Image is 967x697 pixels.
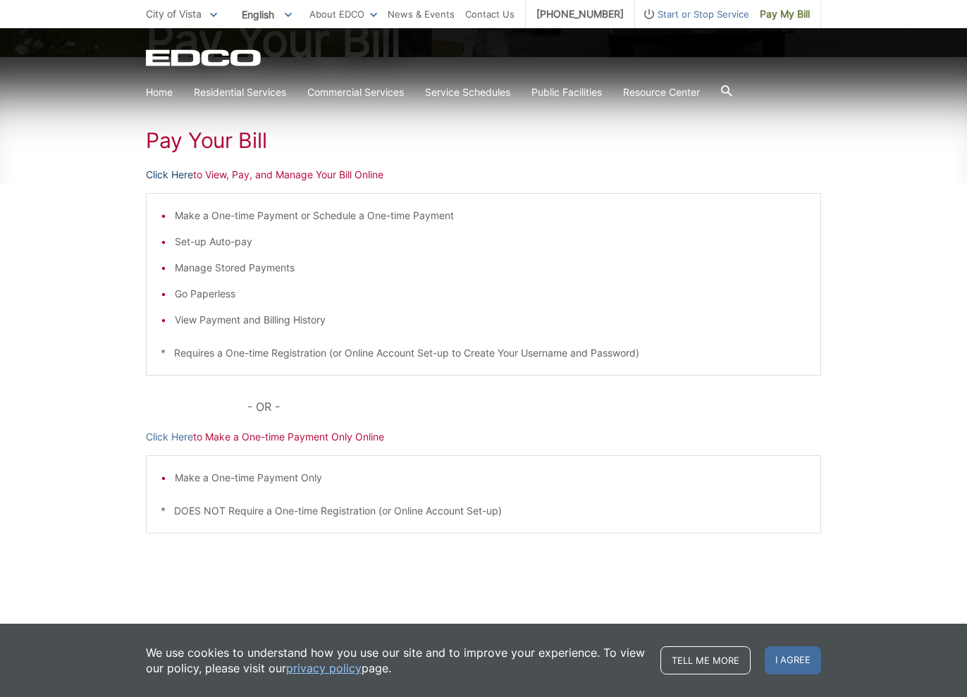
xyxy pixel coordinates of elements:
[146,429,821,445] p: to Make a One-time Payment Only Online
[146,8,202,20] span: City of Vista
[175,260,806,276] li: Manage Stored Payments
[194,85,286,100] a: Residential Services
[146,429,193,445] a: Click Here
[286,660,362,676] a: privacy policy
[388,6,455,22] a: News & Events
[175,312,806,328] li: View Payment and Billing History
[760,6,810,22] span: Pay My Bill
[175,286,806,302] li: Go Paperless
[161,345,806,361] p: * Requires a One-time Registration (or Online Account Set-up to Create Your Username and Password)
[146,128,821,153] h1: Pay Your Bill
[146,49,263,66] a: EDCD logo. Return to the homepage.
[247,397,821,417] p: - OR -
[660,646,751,674] a: Tell me more
[146,167,821,183] p: to View, Pay, and Manage Your Bill Online
[175,470,806,486] li: Make a One-time Payment Only
[175,208,806,223] li: Make a One-time Payment or Schedule a One-time Payment
[531,85,602,100] a: Public Facilities
[307,85,404,100] a: Commercial Services
[146,645,646,676] p: We use cookies to understand how you use our site and to improve your experience. To view our pol...
[623,85,700,100] a: Resource Center
[175,234,806,249] li: Set-up Auto-pay
[465,6,515,22] a: Contact Us
[146,85,173,100] a: Home
[425,85,510,100] a: Service Schedules
[309,6,377,22] a: About EDCO
[146,167,193,183] a: Click Here
[161,503,806,519] p: * DOES NOT Require a One-time Registration (or Online Account Set-up)
[231,3,302,26] span: English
